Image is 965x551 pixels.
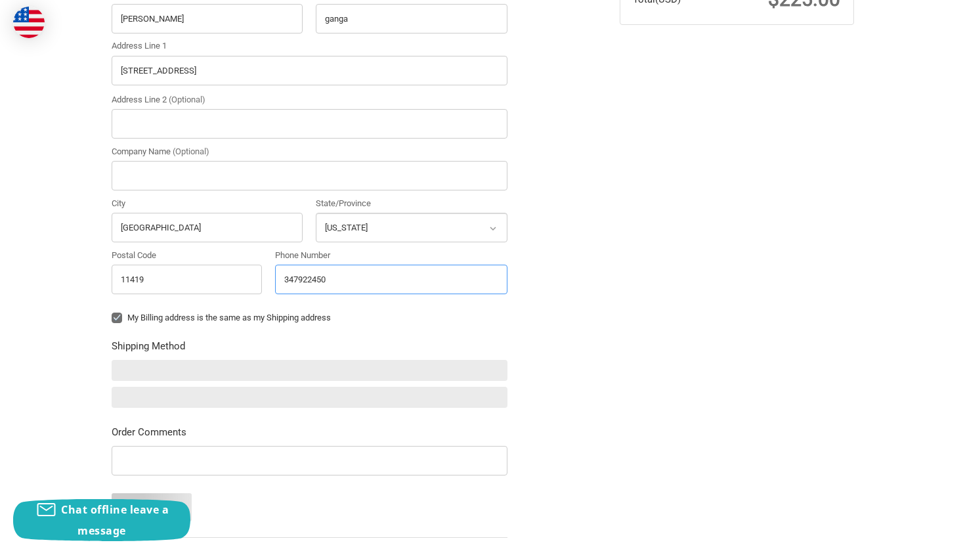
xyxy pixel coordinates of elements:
[275,249,507,262] label: Phone Number
[169,95,205,104] small: (Optional)
[112,425,186,446] legend: Order Comments
[13,499,190,541] button: Chat offline leave a message
[112,339,185,360] legend: Shipping Method
[173,146,209,156] small: (Optional)
[61,502,169,538] span: Chat offline leave a message
[112,145,507,158] label: Company Name
[112,93,507,106] label: Address Line 2
[13,7,45,38] img: duty and tax information for United States
[112,197,303,210] label: City
[112,313,507,323] label: My Billing address is the same as my Shipping address
[112,39,507,53] label: Address Line 1
[112,493,192,521] button: Continue
[316,197,507,210] label: State/Province
[112,249,263,262] label: Postal Code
